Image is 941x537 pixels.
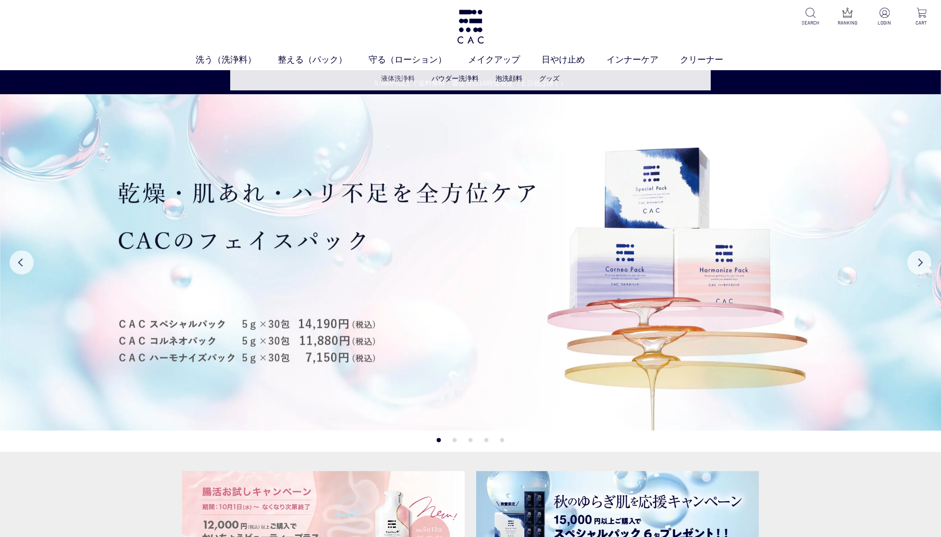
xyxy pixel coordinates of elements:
[0,78,941,88] a: 5,500円以上で送料無料・最短当日16時迄発送（土日祝は除く）
[437,438,441,442] button: 1 of 5
[484,438,489,442] button: 4 of 5
[910,8,933,26] a: CART
[540,75,560,82] a: グッズ
[799,19,822,26] p: SEARCH
[910,19,933,26] p: CART
[873,19,896,26] p: LOGIN
[542,53,607,66] a: 日やけ止め
[196,53,278,66] a: 洗う（洗浄料）
[607,53,681,66] a: インナーケア
[278,53,369,66] a: 整える（パック）
[496,75,523,82] a: 泡洗顔料
[382,75,415,82] a: 液体洗浄料
[469,53,542,66] a: メイクアップ
[836,19,859,26] p: RANKING
[453,438,457,442] button: 2 of 5
[456,10,486,44] img: logo
[907,250,931,275] button: Next
[369,53,469,66] a: 守る（ローション）
[500,438,505,442] button: 5 of 5
[10,250,34,275] button: Previous
[799,8,822,26] a: SEARCH
[432,75,479,82] a: パウダー洗浄料
[469,438,473,442] button: 3 of 5
[873,8,896,26] a: LOGIN
[836,8,859,26] a: RANKING
[681,53,745,66] a: クリーナー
